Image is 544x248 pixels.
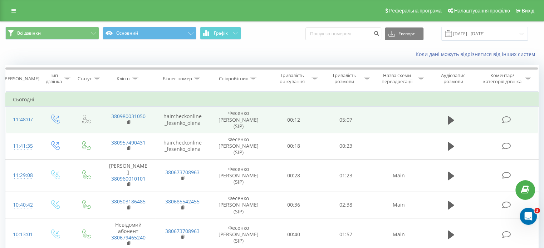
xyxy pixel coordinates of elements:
[45,72,62,85] div: Тип дзвінка
[111,113,146,120] a: 380980031050
[268,159,320,192] td: 00:28
[13,113,32,127] div: 11:48:07
[101,159,155,192] td: [PERSON_NAME]
[13,168,32,182] div: 11:29:08
[320,133,372,159] td: 00:23
[17,30,41,36] span: Всі дзвінки
[165,169,200,176] a: 380673708963
[13,228,32,242] div: 10:13:01
[111,234,146,241] a: 380679465240
[210,192,268,218] td: Фесенко [PERSON_NAME] (SIP)
[326,72,362,85] div: Тривалість розмови
[214,31,228,36] span: Графік
[165,198,200,205] a: 380685542455
[268,192,320,218] td: 00:36
[13,198,32,212] div: 10:40:42
[111,198,146,205] a: 380503186485
[165,228,200,234] a: 380673708963
[305,27,381,40] input: Пошук за номером
[372,192,426,218] td: Main
[200,27,241,40] button: Графік
[320,192,372,218] td: 02:38
[6,92,539,107] td: Сьогодні
[520,208,537,225] iframe: Intercom live chat
[3,76,39,82] div: [PERSON_NAME]
[210,133,268,159] td: Фесенко [PERSON_NAME] (SIP)
[534,208,540,213] span: 2
[210,107,268,133] td: Фесенко [PERSON_NAME] (SIP)
[268,133,320,159] td: 00:18
[103,27,196,40] button: Основний
[481,72,523,85] div: Коментар/категорія дзвінка
[78,76,92,82] div: Статус
[117,76,130,82] div: Клієнт
[378,72,416,85] div: Назва схеми переадресації
[320,159,372,192] td: 01:23
[320,107,372,133] td: 05:07
[219,76,248,82] div: Співробітник
[155,107,209,133] td: haircheckonline_fesenko_olena
[13,139,32,153] div: 11:41:35
[155,133,209,159] td: haircheckonline_fesenko_olena
[454,8,510,14] span: Налаштування профілю
[372,159,426,192] td: Main
[385,27,423,40] button: Експорт
[522,8,534,14] span: Вихід
[274,72,310,85] div: Тривалість очікування
[268,107,320,133] td: 00:12
[111,139,146,146] a: 380957490431
[432,72,474,85] div: Аудіозапис розмови
[111,175,146,182] a: 380960010101
[389,8,442,14] span: Реферальна програма
[416,51,539,57] a: Коли дані можуть відрізнятися вiд інших систем
[210,159,268,192] td: Фесенко [PERSON_NAME] (SIP)
[163,76,192,82] div: Бізнес номер
[5,27,99,40] button: Всі дзвінки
